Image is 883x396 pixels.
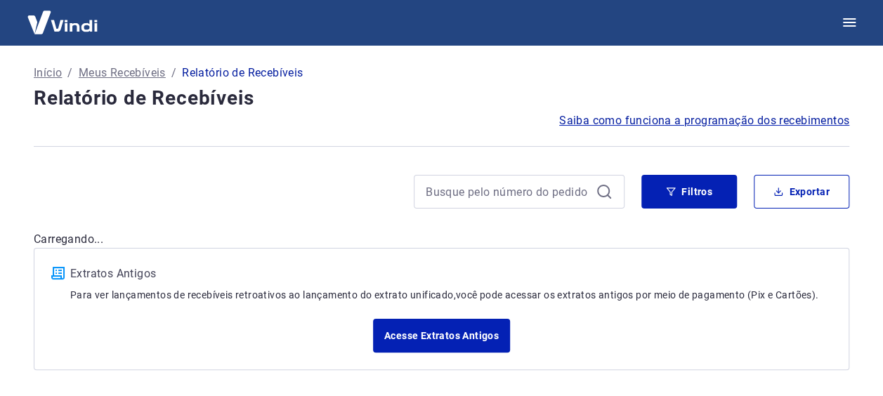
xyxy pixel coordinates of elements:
button: Filtros [641,175,737,209]
p: Relatório de Recebíveis [182,65,303,81]
img: ícone [51,267,65,279]
a: Acesse Extratos Antigos [373,319,510,352]
button: Exportar [754,175,849,209]
h4: Relatório de Recebíveis [34,84,849,112]
a: Início [34,65,62,81]
p: / [171,65,176,81]
a: Saiba como funciona a programação dos recebimentos [559,112,849,129]
img: Vindi [17,1,108,44]
p: Carregando... [34,231,849,248]
a: Meus Recebíveis [79,65,166,81]
p: Para ver lançamentos de recebíveis retroativos ao lançamento do extrato unificado, você pode aces... [70,288,832,302]
p: / [67,65,72,81]
p: Extratos Antigos [70,265,832,282]
input: Busque pelo número do pedido [426,181,590,202]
